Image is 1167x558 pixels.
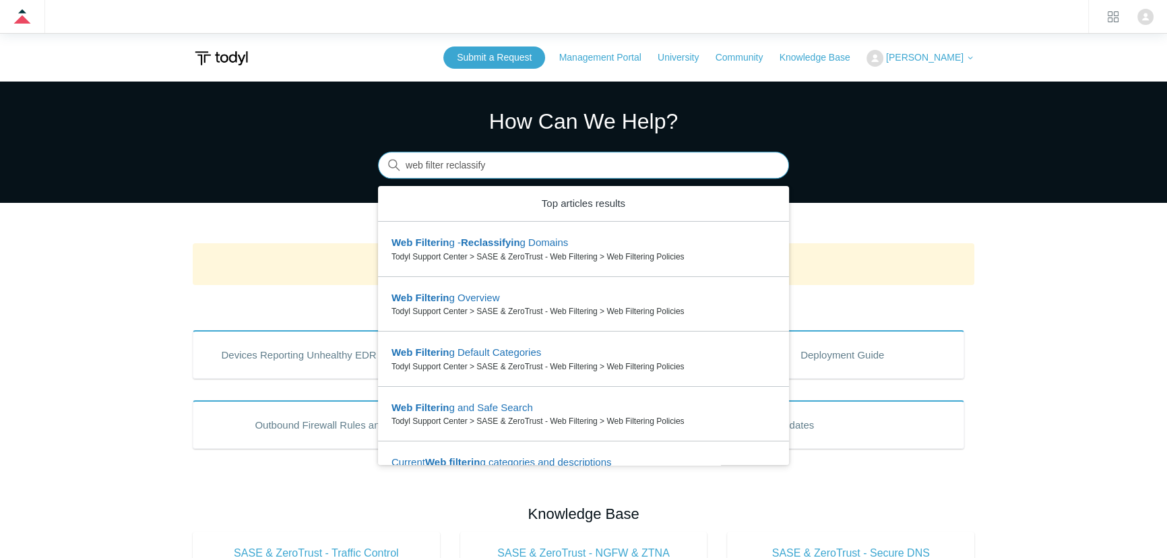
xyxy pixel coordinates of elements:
zd-autocomplete-title-multibrand: Suggested result 3 Web Filtering Default Categories [391,346,541,361]
input: Search [378,152,789,179]
a: Devices Reporting Unhealthy EDR States [193,330,437,379]
em: Filterin [415,346,449,358]
span: [PERSON_NAME] [886,52,964,63]
zd-autocomplete-breadcrumbs-multibrand: Todyl Support Center > SASE & ZeroTrust - Web Filtering > Web Filtering Policies [391,415,776,427]
zd-autocomplete-breadcrumbs-multibrand: Todyl Support Center > SASE & ZeroTrust - Web Filtering > Web Filtering Policies [391,361,776,373]
a: Submit a Request [443,46,545,69]
button: [PERSON_NAME] [866,50,974,67]
zd-autocomplete-header: Top articles results [378,186,789,222]
a: Community [716,51,777,65]
em: filterin [449,456,480,468]
zd-autocomplete-title-multibrand: Suggested result 2 Web Filtering Overview [391,292,500,306]
a: Management Portal [559,51,655,65]
em: Filterin [415,402,449,413]
zd-autocomplete-title-multibrand: Suggested result 5 Current Web filtering categories and descriptions [391,456,612,470]
h2: Knowledge Base [193,503,974,525]
em: Web [391,346,412,358]
em: Web [425,456,446,468]
zd-autocomplete-breadcrumbs-multibrand: Todyl Support Center > SASE & ZeroTrust - Web Filtering > Web Filtering Policies [391,305,776,317]
a: Deployment Guide [720,330,964,379]
em: Web [391,292,412,303]
zd-autocomplete-title-multibrand: Suggested result 1 Web Filtering - Reclassifying Domains [391,237,568,251]
em: Web [391,402,412,413]
h2: Popular Articles [193,296,974,318]
zd-hc-trigger: Click your profile icon to open the profile menu [1137,9,1154,25]
zd-autocomplete-breadcrumbs-multibrand: Todyl Support Center > SASE & ZeroTrust - Web Filtering > Web Filtering Policies [391,251,776,263]
a: Outbound Firewall Rules and IPs used by SGN Connect [193,400,569,449]
em: Filterin [415,292,449,303]
em: Web [391,237,412,248]
img: user avatar [1137,9,1154,25]
a: Knowledge Base [780,51,864,65]
a: University [658,51,712,65]
h1: How Can We Help? [378,105,789,137]
em: Reclassifyin [461,237,520,248]
em: Filterin [415,237,449,248]
zd-autocomplete-title-multibrand: Suggested result 4 Web Filtering and Safe Search [391,402,533,416]
img: Todyl Support Center Help Center home page [193,46,250,71]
